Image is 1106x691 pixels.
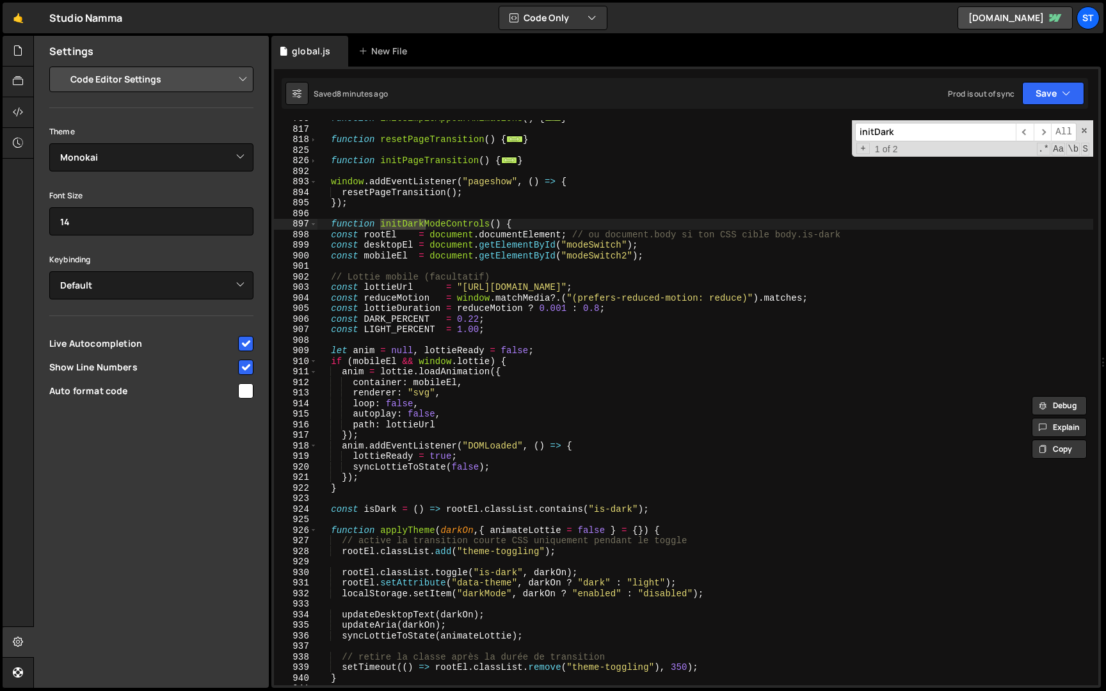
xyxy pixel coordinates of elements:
div: 900 [274,251,317,262]
div: New File [358,45,412,58]
span: Show Line Numbers [49,361,236,374]
span: ​ [1034,123,1052,141]
div: 825 [274,145,317,156]
div: 826 [274,155,317,166]
div: 911 [274,367,317,377]
span: ... [506,136,523,143]
div: 901 [274,261,317,272]
a: [DOMAIN_NAME] [958,6,1073,29]
div: 932 [274,589,317,600]
a: 🤙 [3,3,34,33]
div: 914 [274,399,317,409]
div: 928 [274,546,317,557]
div: 817 [274,124,317,135]
div: 925 [274,514,317,525]
div: 905 [274,303,317,314]
div: 927 [274,536,317,546]
div: 906 [274,314,317,325]
span: CaseSensitive Search [1052,143,1065,155]
div: 909 [274,345,317,356]
a: St [1077,6,1100,29]
div: 915 [274,409,317,420]
div: 937 [274,641,317,652]
div: global.js [292,45,330,58]
div: 892 [274,166,317,177]
div: 923 [274,493,317,504]
div: 921 [274,472,317,483]
div: 910 [274,356,317,367]
div: 922 [274,483,317,494]
input: Search for [855,123,1016,141]
div: Studio Namma [49,10,122,26]
label: Font Size [49,189,83,202]
div: 898 [274,230,317,241]
div: 894 [274,187,317,198]
div: 934 [274,610,317,621]
button: Code Only [499,6,607,29]
div: Saved [314,88,388,99]
div: 919 [274,451,317,462]
span: Live Autocompletion [49,337,236,350]
div: Prod is out of sync [948,88,1014,99]
div: 903 [274,282,317,293]
div: 926 [274,525,317,536]
div: 897 [274,219,317,230]
label: Theme [49,125,75,138]
div: 940 [274,673,317,684]
span: ... [501,157,518,164]
div: 918 [274,441,317,452]
div: 920 [274,462,317,473]
div: 893 [274,177,317,187]
div: 896 [274,209,317,219]
div: 913 [274,388,317,399]
div: 931 [274,578,317,589]
div: 939 [274,662,317,673]
span: Auto format code [49,385,236,397]
div: 902 [274,272,317,283]
div: 904 [274,293,317,304]
span: 1 of 2 [870,144,903,155]
span: RegExp Search [1037,143,1050,155]
span: Whole Word Search [1066,143,1080,155]
div: 935 [274,620,317,631]
div: 8 minutes ago [337,88,388,99]
div: 924 [274,504,317,515]
div: 930 [274,568,317,578]
div: 938 [274,652,317,663]
button: Copy [1032,440,1087,459]
div: 916 [274,420,317,431]
div: 907 [274,324,317,335]
label: Keybinding [49,253,91,266]
div: 895 [274,198,317,209]
button: Debug [1032,396,1087,415]
div: 818 [274,134,317,145]
h2: Settings [49,44,93,58]
div: 899 [274,240,317,251]
div: 929 [274,557,317,568]
span: ... [545,115,561,122]
span: Alt-Enter [1051,123,1077,141]
div: 917 [274,430,317,441]
div: 912 [274,377,317,388]
div: 936 [274,631,317,642]
span: ​ [1016,123,1034,141]
button: Save [1022,82,1084,105]
div: 933 [274,599,317,610]
span: Toggle Replace mode [856,143,870,155]
span: Search In Selection [1081,143,1089,155]
button: Explain [1032,418,1087,437]
div: 908 [274,335,317,346]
